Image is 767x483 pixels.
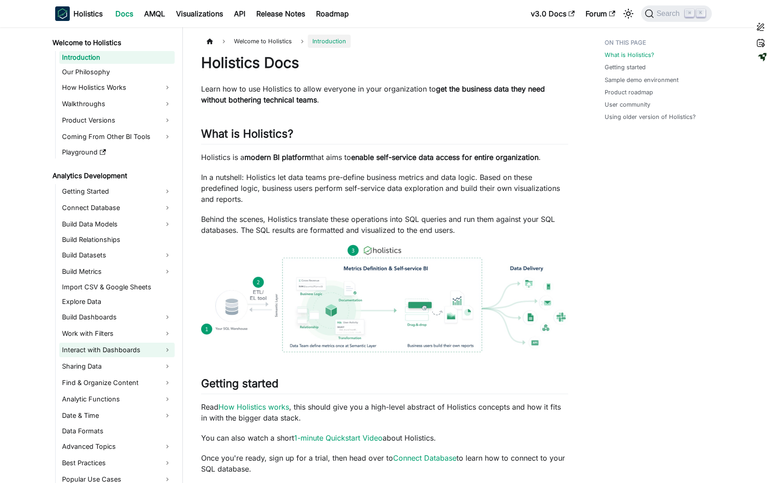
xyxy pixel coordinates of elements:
a: Visualizations [171,6,228,21]
h2: What is Holistics? [201,127,568,144]
a: Getting started [605,63,646,72]
img: Holistics [55,6,70,21]
a: Build Data Models [59,217,175,231]
a: Welcome to Holistics [50,36,175,49]
span: Introduction [308,35,351,48]
kbd: ⌘ [685,9,694,17]
a: Forum [580,6,621,21]
a: Analytics Development [50,170,175,182]
a: Build Metrics [59,264,175,279]
kbd: K [696,9,705,17]
a: Connect Database [59,200,175,215]
a: Playground [59,146,175,159]
nav: Breadcrumbs [201,35,568,48]
a: Introduction [59,51,175,64]
button: Switch between dark and light mode (currently light mode) [621,6,636,21]
a: User community [605,100,650,109]
p: Learn how to use Holistics to allow everyone in your organization to . [201,83,568,105]
span: Welcome to Holistics [229,35,296,48]
a: How Holistics works [218,402,289,411]
a: 1-minute Quickstart Video [294,433,383,442]
span: Search [654,10,685,18]
a: Work with Filters [59,326,175,341]
p: Holistics is a that aims to . [201,152,568,163]
nav: Docs sidebar [46,27,183,483]
a: Sample demo environment [605,76,679,84]
a: Using older version of Holistics? [605,113,696,121]
a: Build Dashboards [59,310,175,324]
a: Connect Database [393,453,456,462]
p: Once you're ready, sign up for a trial, then head over to to learn how to connect to your SQL dat... [201,452,568,474]
a: v3.0 Docs [525,6,580,21]
a: Home page [201,35,218,48]
a: API [228,6,251,21]
button: Search (Command+K) [641,5,712,22]
img: How Holistics fits in your Data Stack [201,245,568,352]
a: Advanced Topics [59,439,175,454]
p: In a nutshell: Holistics let data teams pre-define business metrics and data logic. Based on thes... [201,172,568,205]
a: How Holistics Works [59,80,175,95]
a: Find & Organize Content [59,375,175,390]
strong: enable self-service data access for entire organization [351,153,539,162]
p: You can also watch a short about Holistics. [201,432,568,443]
a: Interact with Dashboards [59,343,175,357]
p: Read , this should give you a high-level abstract of Holistics concepts and how it fits in with t... [201,401,568,423]
a: Sharing Data [59,359,175,374]
h1: Holistics Docs [201,54,568,72]
p: Behind the scenes, Holistics translate these operations into SQL queries and run them against you... [201,214,568,236]
a: Getting Started [59,184,175,199]
a: Product roadmap [605,88,653,97]
a: Release Notes [251,6,311,21]
b: Holistics [73,8,103,19]
a: Product Versions [59,113,175,128]
a: Analytic Functions [59,392,175,406]
a: What is Holistics? [605,51,654,59]
a: Roadmap [311,6,354,21]
a: Build Relationships [59,233,175,246]
a: Docs [110,6,139,21]
strong: modern BI platform [244,153,311,162]
a: Date & Time [59,408,175,423]
a: HolisticsHolistics [55,6,103,21]
a: Walkthroughs [59,97,175,111]
a: Data Formats [59,425,175,437]
a: Build Datasets [59,248,175,262]
a: Import CSV & Google Sheets [59,281,175,293]
a: AMQL [139,6,171,21]
a: Our Philosophy [59,66,175,78]
a: Explore Data [59,295,175,308]
a: Best Practices [59,456,175,470]
h2: Getting started [201,377,568,394]
a: Coming From Other BI Tools [59,129,175,144]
